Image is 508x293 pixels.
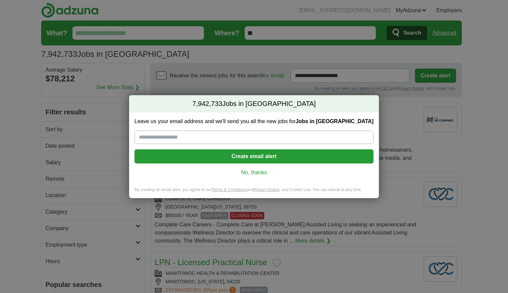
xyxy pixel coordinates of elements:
[253,187,279,192] a: Privacy Notice
[140,169,368,176] a: No, thanks
[296,118,373,124] strong: Jobs in [GEOGRAPHIC_DATA]
[135,149,373,163] button: Create email alert
[129,187,379,198] div: By creating an email alert, you agree to our and , and Cookie Use. You can cancel at any time.
[129,95,379,113] h2: Jobs in [GEOGRAPHIC_DATA]
[135,118,373,125] label: Leave us your email address and we'll send you all the new jobs for
[212,187,247,192] a: Terms & Conditions
[192,99,222,109] span: 7,942,733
